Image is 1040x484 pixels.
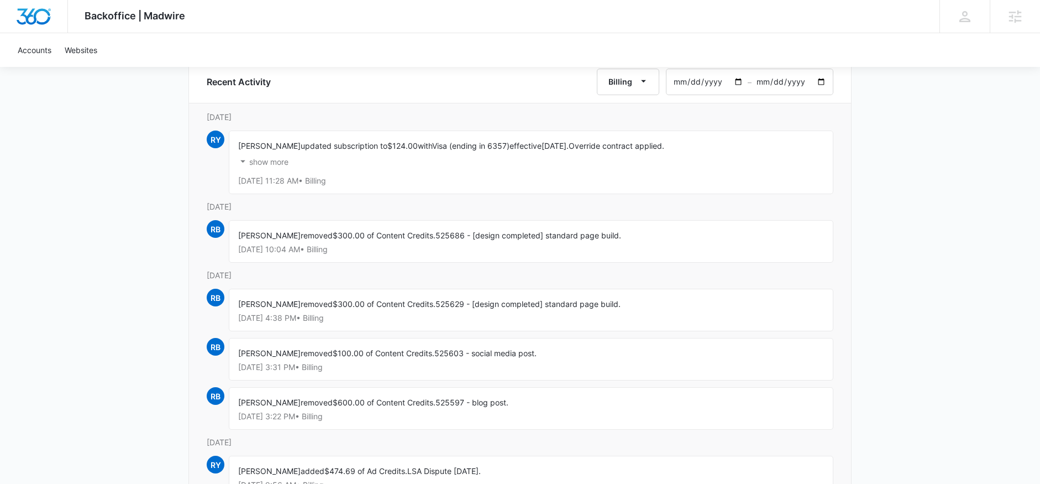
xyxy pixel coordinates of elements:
span: Backoffice | Madwire [85,10,185,22]
p: [DATE] 11:28 AM • Billing [238,177,824,185]
span: – [748,76,752,88]
p: [DATE] 3:22 PM • Billing [238,413,824,420]
span: [PERSON_NAME] [238,299,301,309]
a: Websites [58,33,104,67]
span: [PERSON_NAME] [238,141,301,150]
span: Visa (ending in 6357) [432,141,510,150]
span: RB [207,289,224,306]
span: $300.00 of Content Credits. [333,231,435,240]
p: show more [249,158,288,166]
p: [DATE] [207,269,833,281]
span: [DATE]. [542,141,569,150]
span: 525603 - social media post. [434,348,537,358]
span: [PERSON_NAME] [238,466,301,476]
p: [DATE] 4:38 PM • Billing [238,314,824,322]
span: removed [301,398,333,407]
span: [PERSON_NAME] [238,231,301,240]
span: with [418,141,432,150]
span: RY [207,131,224,148]
span: $300.00 of Content Credits. [333,299,435,309]
span: RY [207,456,224,473]
span: $474.69 of Ad Credits. [324,466,407,476]
span: effective [510,141,542,150]
span: RB [207,220,224,238]
span: 525686 - [design completed] standard page build. [435,231,621,240]
span: removed [301,231,333,240]
button: show more [238,152,288,173]
button: Billing [597,69,659,95]
span: $100.00 of Content Credits. [333,348,434,358]
span: LSA Dispute [DATE]. [407,466,481,476]
span: added [301,466,324,476]
span: [PERSON_NAME] [238,348,301,358]
span: RB [207,387,224,405]
h6: Recent Activity [207,75,271,89]
p: [DATE] [207,111,833,123]
p: [DATE] [207,436,833,448]
p: [DATE] 10:04 AM • Billing [238,246,824,253]
span: 525629 - [design completed] standard page build. [435,299,621,309]
span: Override contract applied. [569,141,664,150]
span: 525597 - blog post. [435,398,508,407]
span: $124.00 [387,141,418,150]
p: [DATE] [207,201,833,212]
a: Accounts [11,33,58,67]
span: updated subscription to [301,141,387,150]
span: RB [207,338,224,356]
span: [PERSON_NAME] [238,398,301,407]
p: [DATE] 3:31 PM • Billing [238,363,824,371]
span: $600.00 of Content Credits. [333,398,435,407]
span: removed [301,348,333,358]
span: removed [301,299,333,309]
